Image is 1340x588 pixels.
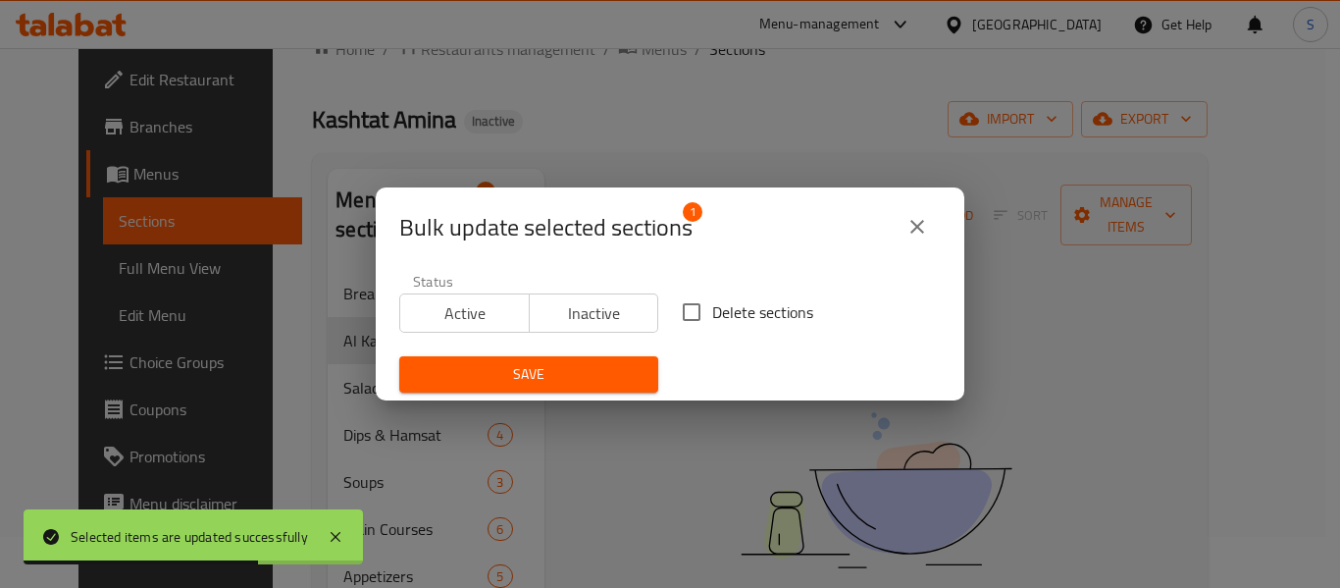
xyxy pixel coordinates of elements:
[415,362,643,387] span: Save
[399,356,658,393] button: Save
[538,299,651,328] span: Inactive
[399,212,693,243] span: Selected section count
[894,203,941,250] button: close
[399,294,530,333] button: Active
[408,299,522,328] span: Active
[712,300,813,324] span: Delete sections
[683,202,702,222] span: 1
[71,526,308,548] div: Selected items are updated successfully
[529,294,659,333] button: Inactive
